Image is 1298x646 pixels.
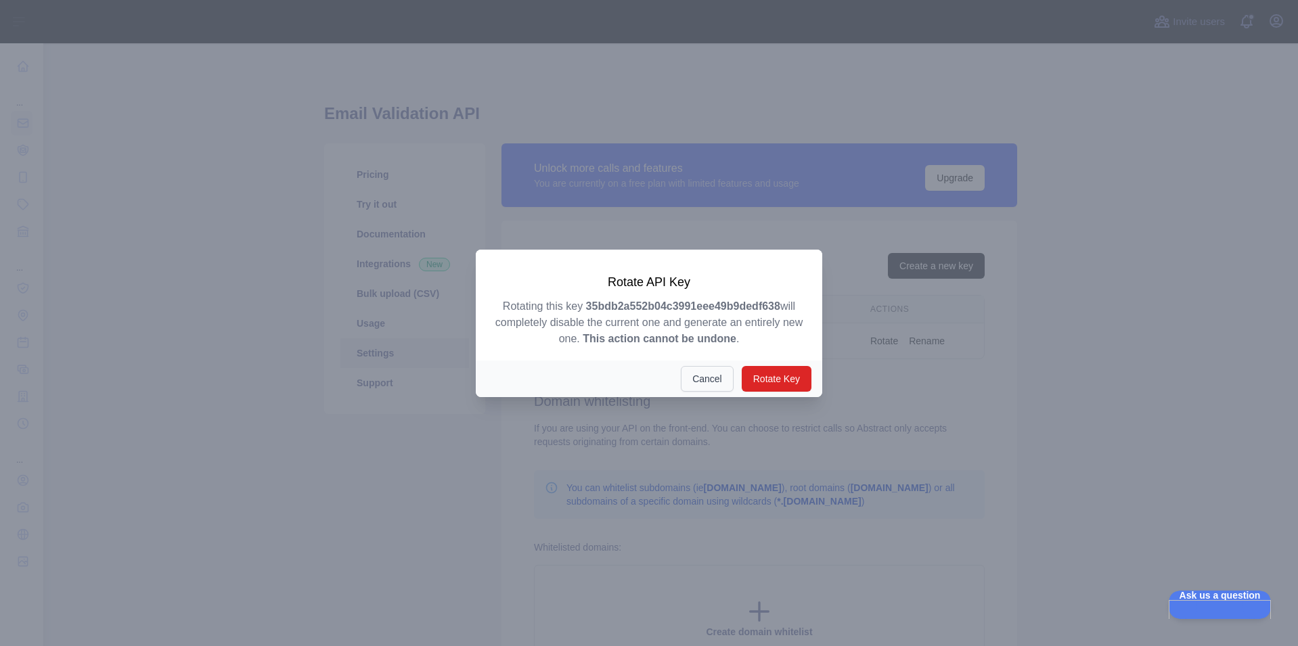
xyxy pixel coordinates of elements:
p: Rotating this key will completely disable the current one and generate an entirely new one. . [492,298,806,347]
strong: 35bdb2a552b04c3991eee49b9dedf638 [586,300,780,312]
h3: Rotate API Key [492,274,806,290]
button: Rotate Key [742,366,811,392]
strong: This action cannot be undone [583,333,736,344]
iframe: Help Scout Beacon - Open [1169,591,1271,619]
button: Cancel [681,366,734,392]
